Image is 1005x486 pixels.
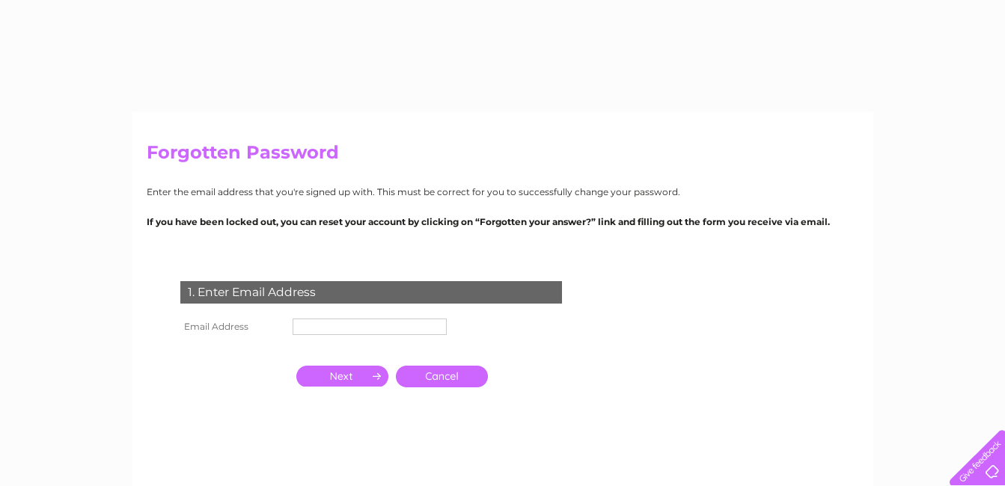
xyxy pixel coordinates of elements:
[177,315,289,339] th: Email Address
[147,215,859,229] p: If you have been locked out, you can reset your account by clicking on “Forgotten your answer?” l...
[147,142,859,170] h2: Forgotten Password
[180,281,562,304] div: 1. Enter Email Address
[396,366,488,387] a: Cancel
[147,185,859,199] p: Enter the email address that you're signed up with. This must be correct for you to successfully ...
